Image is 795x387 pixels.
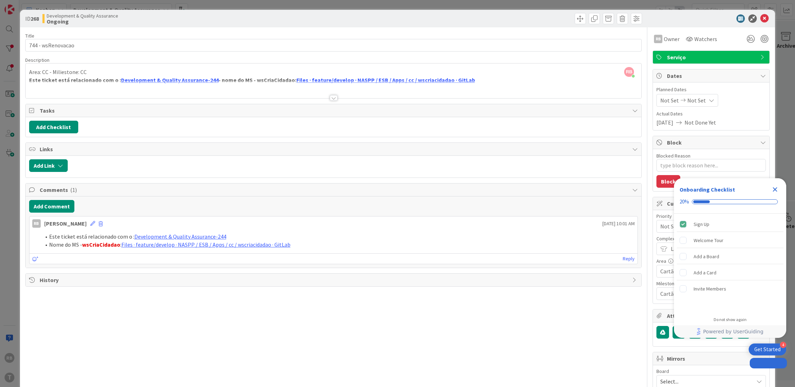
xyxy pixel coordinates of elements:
div: Checklist items [674,214,786,312]
div: [PERSON_NAME] [44,219,87,228]
span: Description [25,57,49,63]
strong: Este ticket está relacionado com o : - nome do MS - wsCriaCidadao: [29,76,475,84]
div: Welcome Tour [694,236,723,245]
span: Mirrors [667,354,757,363]
div: Area [656,259,766,263]
a: Powered by UserGuiding [677,325,783,338]
span: Serviço [667,53,757,61]
p: Area: CC - Miliestone: CC [29,68,638,76]
div: Invite Members is incomplete. [677,281,783,296]
b: Ongoing [47,19,118,24]
div: Sign Up is complete. [677,216,783,232]
div: Do not show again [714,317,747,322]
div: Priority [656,214,766,219]
span: Powered by UserGuiding [703,327,763,336]
span: Planned Dates [656,86,766,93]
span: [DATE] [656,118,673,127]
div: Open Get Started checklist, remaining modules: 4 [749,343,786,355]
span: Development & Quality Assurance [47,13,118,19]
span: Cartão de Cidadão [660,289,750,299]
span: Large [671,244,750,254]
span: Not Set [660,221,750,231]
div: Onboarding Checklist [680,185,735,194]
div: Add a Board [694,252,719,261]
span: [DATE] 10:01 AM [602,220,635,227]
span: Owner [664,35,680,43]
span: Not Set [660,96,679,105]
span: Custom Fields [667,199,757,208]
button: Add Checklist [29,121,78,133]
span: ( 1 ) [70,186,77,193]
span: Not Done Yet [684,118,716,127]
button: Block [656,175,680,188]
a: Reply [623,254,635,263]
div: Welcome Tour is incomplete. [677,233,783,248]
a: Files · feature/develop · NASPP / ESB / Apps / cc / wscriacidadao · GitLab [121,241,290,248]
div: Add a Board is incomplete. [677,249,783,264]
a: Development & Quality Assurance-244 [121,76,219,84]
div: Get Started [754,346,781,353]
span: Tasks [40,106,629,115]
div: RB [32,219,41,228]
span: Dates [667,72,757,80]
span: Attachments [667,312,757,320]
span: Board [656,369,669,374]
span: ID [25,14,39,23]
input: type card name here... [25,39,642,52]
label: Blocked Reason [656,153,690,159]
span: Comments [40,186,629,194]
div: Checklist progress: 20% [680,199,781,205]
div: Close Checklist [769,184,781,195]
b: 268 [31,15,39,22]
a: Development & Quality Assurance-244 [134,233,226,240]
div: Footer [674,325,786,338]
div: Complexidade [656,236,766,241]
div: 4 [780,342,786,348]
span: Watchers [694,35,717,43]
span: History [40,276,629,284]
div: Milestone [656,281,766,286]
span: Block [667,138,757,147]
div: Invite Members [694,285,726,293]
strong: wsCriaCidadao [82,241,120,248]
div: Checklist Container [674,178,786,338]
span: RB [624,67,634,77]
div: Sign Up [694,220,709,228]
span: Cartão Cidadão [660,266,750,276]
label: Title [25,33,34,39]
div: Add a Card is incomplete. [677,265,783,280]
li: Nome do MS - : [41,241,635,249]
span: Not Set [687,96,706,105]
span: Actual Dates [656,110,766,118]
button: Add Link [29,159,68,172]
button: Add Comment [29,200,74,213]
a: Files · feature/develop · NASPP / ESB / Apps / cc / wscriacidadao · GitLab [296,76,475,84]
span: Select... [660,376,750,386]
div: RB [654,35,662,43]
div: 20% [680,199,689,205]
span: Links [40,145,629,153]
div: Add a Card [694,268,716,277]
li: Este ticket está relacionado com o : [41,233,635,241]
